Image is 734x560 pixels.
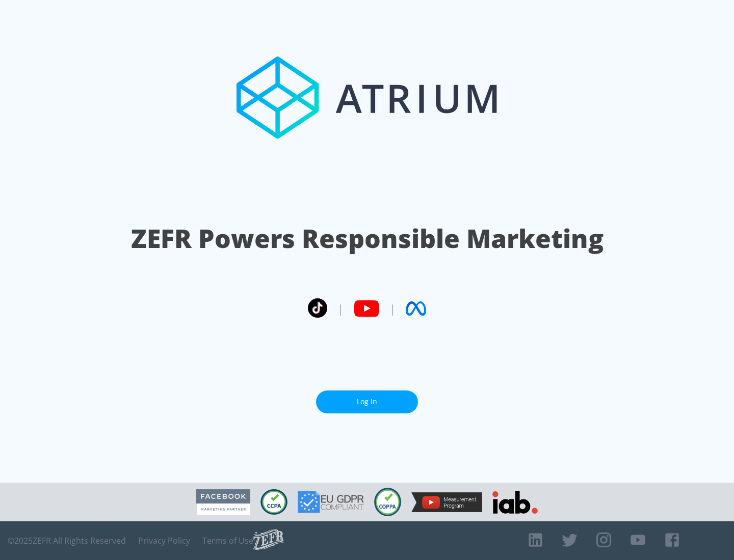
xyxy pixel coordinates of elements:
img: GDPR Compliant [298,491,364,513]
span: | [337,301,344,316]
img: Facebook Marketing Partner [196,489,250,515]
img: CCPA Compliant [260,489,287,515]
img: YouTube Measurement Program [411,492,482,512]
a: Privacy Policy [138,536,190,546]
a: Terms of Use [202,536,253,546]
img: IAB [492,491,538,514]
h1: ZEFR Powers Responsible Marketing [131,221,604,256]
a: Log In [316,390,418,413]
span: © 2025 ZEFR All Rights Reserved [8,536,126,546]
span: | [389,301,396,316]
img: COPPA Compliant [374,488,401,516]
